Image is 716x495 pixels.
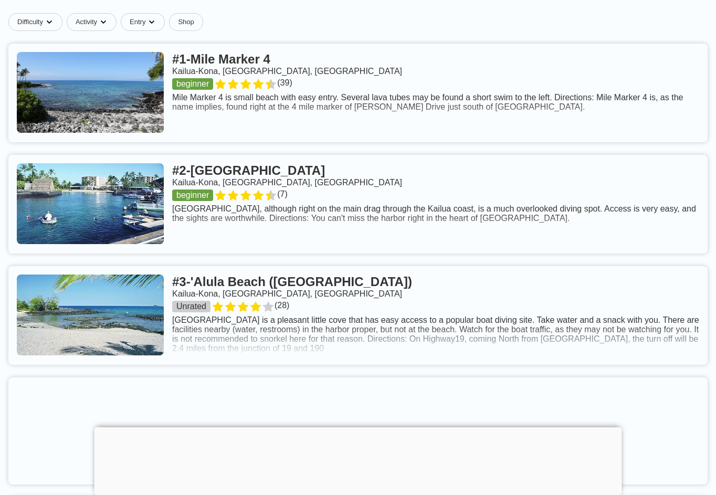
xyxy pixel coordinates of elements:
span: Entry [130,18,145,26]
a: Shop [169,13,203,31]
iframe: Advertisement [17,386,632,476]
img: dropdown caret [45,18,54,26]
img: dropdown caret [99,18,108,26]
button: Activitydropdown caret [67,13,121,31]
img: dropdown caret [148,18,156,26]
button: Difficultydropdown caret [8,13,67,31]
span: Activity [76,18,97,26]
button: Entrydropdown caret [121,13,169,31]
span: Difficulty [17,18,43,26]
iframe: Advertisement [94,427,622,492]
